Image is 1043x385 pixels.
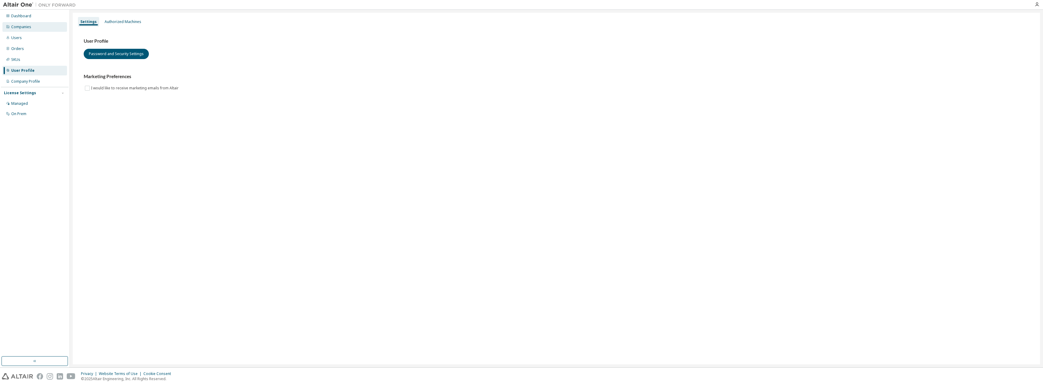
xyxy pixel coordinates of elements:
div: SKUs [11,57,20,62]
div: User Profile [11,68,35,73]
label: I would like to receive marketing emails from Altair [91,85,180,92]
button: Password and Security Settings [84,49,149,59]
img: altair_logo.svg [2,373,33,380]
div: Cookie Consent [143,371,175,376]
div: Managed [11,101,28,106]
div: Website Terms of Use [99,371,143,376]
h3: User Profile [84,38,1029,44]
div: On Prem [11,111,26,116]
div: Company Profile [11,79,40,84]
img: Altair One [3,2,79,8]
div: Users [11,35,22,40]
img: facebook.svg [37,373,43,380]
div: Settings [80,19,97,24]
img: instagram.svg [47,373,53,380]
h3: Marketing Preferences [84,74,1029,80]
img: linkedin.svg [57,373,63,380]
div: Dashboard [11,14,31,18]
p: © 2025 Altair Engineering, Inc. All Rights Reserved. [81,376,175,381]
div: Authorized Machines [105,19,141,24]
div: Privacy [81,371,99,376]
div: License Settings [4,91,36,95]
div: Companies [11,25,31,29]
img: youtube.svg [67,373,75,380]
div: Orders [11,46,24,51]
